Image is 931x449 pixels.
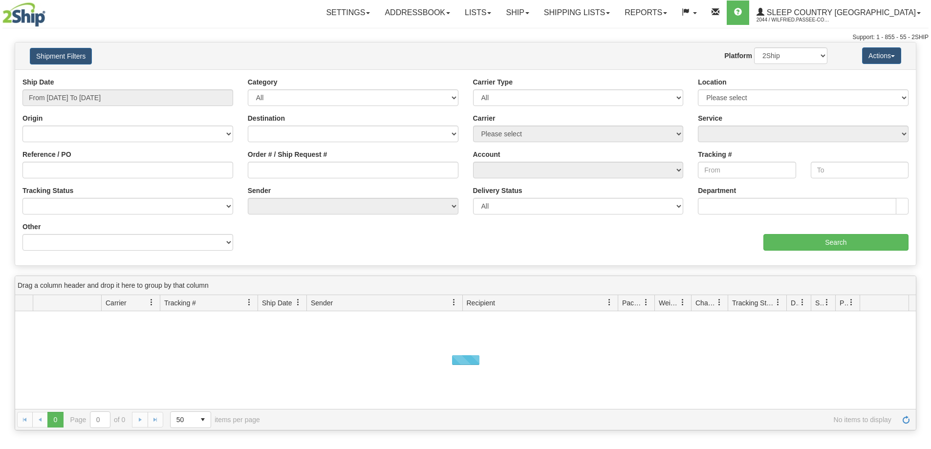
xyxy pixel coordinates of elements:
a: Shipping lists [537,0,617,25]
span: select [195,412,211,428]
label: Reference / PO [22,150,71,159]
a: Ship Date filter column settings [290,294,306,311]
label: Ship Date [22,77,54,87]
label: Carrier [473,113,496,123]
label: Carrier Type [473,77,513,87]
label: Order # / Ship Request # [248,150,327,159]
label: Account [473,150,500,159]
a: Ship [498,0,536,25]
span: Sleep Country [GEOGRAPHIC_DATA] [764,8,916,17]
a: Sender filter column settings [446,294,462,311]
span: Page 0 [47,412,63,428]
label: Category [248,77,278,87]
span: Pickup Status [840,298,848,308]
label: Other [22,222,41,232]
input: From [698,162,796,178]
a: Packages filter column settings [638,294,654,311]
label: Service [698,113,722,123]
a: Delivery Status filter column settings [794,294,811,311]
div: grid grouping header [15,276,916,295]
button: Shipment Filters [30,48,92,64]
label: Delivery Status [473,186,522,195]
span: Ship Date [262,298,292,308]
span: Sender [311,298,333,308]
span: Tracking # [164,298,196,308]
a: Pickup Status filter column settings [843,294,860,311]
input: Search [763,234,909,251]
a: Refresh [898,412,914,428]
a: Tracking Status filter column settings [770,294,786,311]
img: logo2044.jpg [2,2,45,27]
label: Tracking # [698,150,732,159]
div: Support: 1 - 855 - 55 - 2SHIP [2,33,929,42]
span: Charge [695,298,716,308]
a: Weight filter column settings [674,294,691,311]
span: Weight [659,298,679,308]
a: Shipment Issues filter column settings [819,294,835,311]
span: Tracking Status [732,298,775,308]
button: Actions [862,47,901,64]
span: 2044 / Wilfried.Passee-Coutrin [757,15,830,25]
span: Shipment Issues [815,298,823,308]
a: Recipient filter column settings [601,294,618,311]
a: Charge filter column settings [711,294,728,311]
span: 50 [176,415,189,425]
label: Platform [724,51,752,61]
span: Page sizes drop down [170,411,211,428]
label: Origin [22,113,43,123]
a: Sleep Country [GEOGRAPHIC_DATA] 2044 / Wilfried.Passee-Coutrin [749,0,928,25]
span: Carrier [106,298,127,308]
span: Recipient [467,298,495,308]
a: Settings [319,0,377,25]
label: Tracking Status [22,186,73,195]
a: Lists [457,0,498,25]
a: Carrier filter column settings [143,294,160,311]
span: Delivery Status [791,298,799,308]
a: Addressbook [377,0,457,25]
span: Page of 0 [70,411,126,428]
label: Department [698,186,736,195]
span: items per page [170,411,260,428]
span: No items to display [274,416,891,424]
span: Packages [622,298,643,308]
label: Destination [248,113,285,123]
input: To [811,162,909,178]
label: Location [698,77,726,87]
label: Sender [248,186,271,195]
iframe: chat widget [909,174,930,274]
a: Reports [617,0,674,25]
a: Tracking # filter column settings [241,294,258,311]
